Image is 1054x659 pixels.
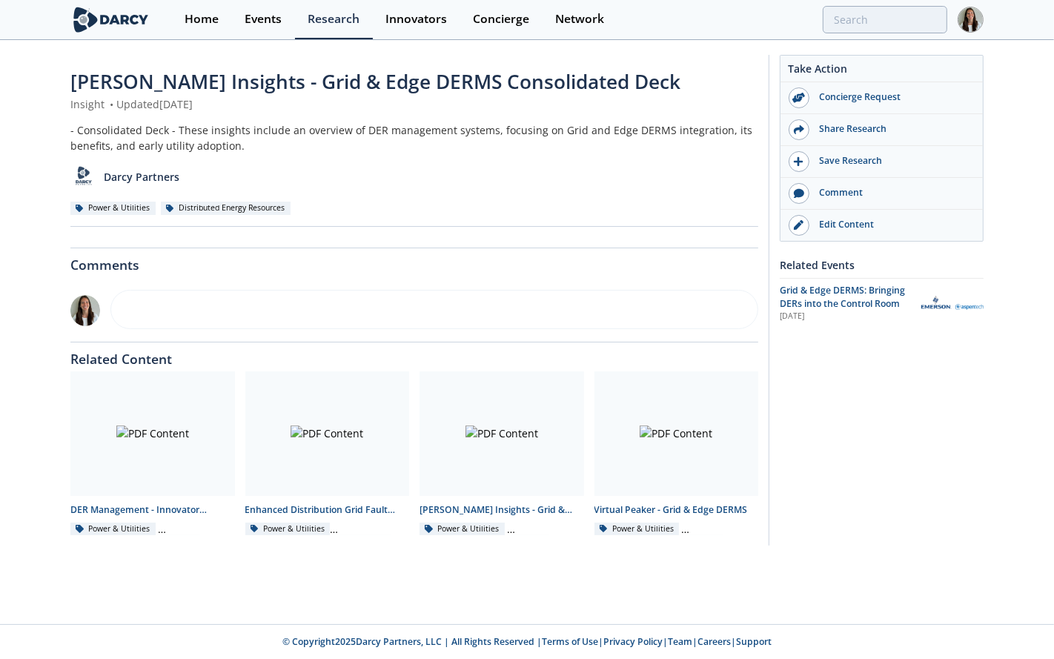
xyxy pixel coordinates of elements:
[697,635,731,648] a: Careers
[668,635,692,648] a: Team
[958,7,984,33] img: Profile
[70,342,758,366] div: Related Content
[921,296,984,310] img: Aspen Technology
[603,635,663,648] a: Privacy Policy
[420,503,584,517] div: [PERSON_NAME] Insights - Grid & Edge DERMS Consolidated Deck
[70,503,235,517] div: DER Management - Innovator Landscape
[308,13,359,25] div: Research
[780,284,984,323] a: Grid & Edge DERMS: Bringing DERs into the Control Room [DATE] Aspen Technology
[555,13,604,25] div: Network
[809,122,975,136] div: Share Research
[70,7,151,33] img: logo-wide.svg
[809,186,975,199] div: Comment
[70,523,156,536] div: Power & Utilities
[780,252,984,278] div: Related Events
[245,503,410,517] div: Enhanced Distribution Grid Fault Analytics - Innovator Landscape
[185,13,219,25] div: Home
[473,13,529,25] div: Concierge
[594,523,680,536] div: Power & Utilities
[780,284,905,310] span: Grid & Edge DERMS: Bringing DERs into the Control Room
[105,169,180,185] p: Darcy Partners
[594,503,759,517] div: Virtual Peaker - Grid & Edge DERMS
[414,371,589,535] a: PDF Content [PERSON_NAME] Insights - Grid & Edge DERMS Consolidated Deck Power & Utilities
[70,122,758,153] div: - Consolidated Deck - These insights include an overview of DER management systems, focusing on G...
[245,523,331,536] div: Power & Utilities
[161,202,291,215] div: Distributed Energy Resources
[420,523,505,536] div: Power & Utilities
[73,635,981,649] p: © Copyright 2025 Darcy Partners, LLC | All Rights Reserved | | | | |
[70,295,100,326] img: 0c797ecd-3ee5-4e9c-8fa9-100aa92c6e4a
[780,311,911,322] div: [DATE]
[809,154,975,168] div: Save Research
[736,635,772,648] a: Support
[385,13,447,25] div: Innovators
[245,13,282,25] div: Events
[65,371,240,535] a: PDF Content DER Management - Innovator Landscape Power & Utilities
[70,202,156,215] div: Power & Utilities
[589,371,764,535] a: PDF Content Virtual Peaker - Grid & Edge DERMS Power & Utilities
[823,6,947,33] input: Advanced Search
[780,61,983,82] div: Take Action
[240,371,415,535] a: PDF Content Enhanced Distribution Grid Fault Analytics - Innovator Landscape Power & Utilities
[70,96,758,112] div: Insight Updated [DATE]
[809,90,975,104] div: Concierge Request
[70,68,680,95] span: [PERSON_NAME] Insights - Grid & Edge DERMS Consolidated Deck
[70,248,758,272] div: Comments
[542,635,598,648] a: Terms of Use
[809,218,975,231] div: Edit Content
[107,97,116,111] span: •
[780,210,983,241] a: Edit Content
